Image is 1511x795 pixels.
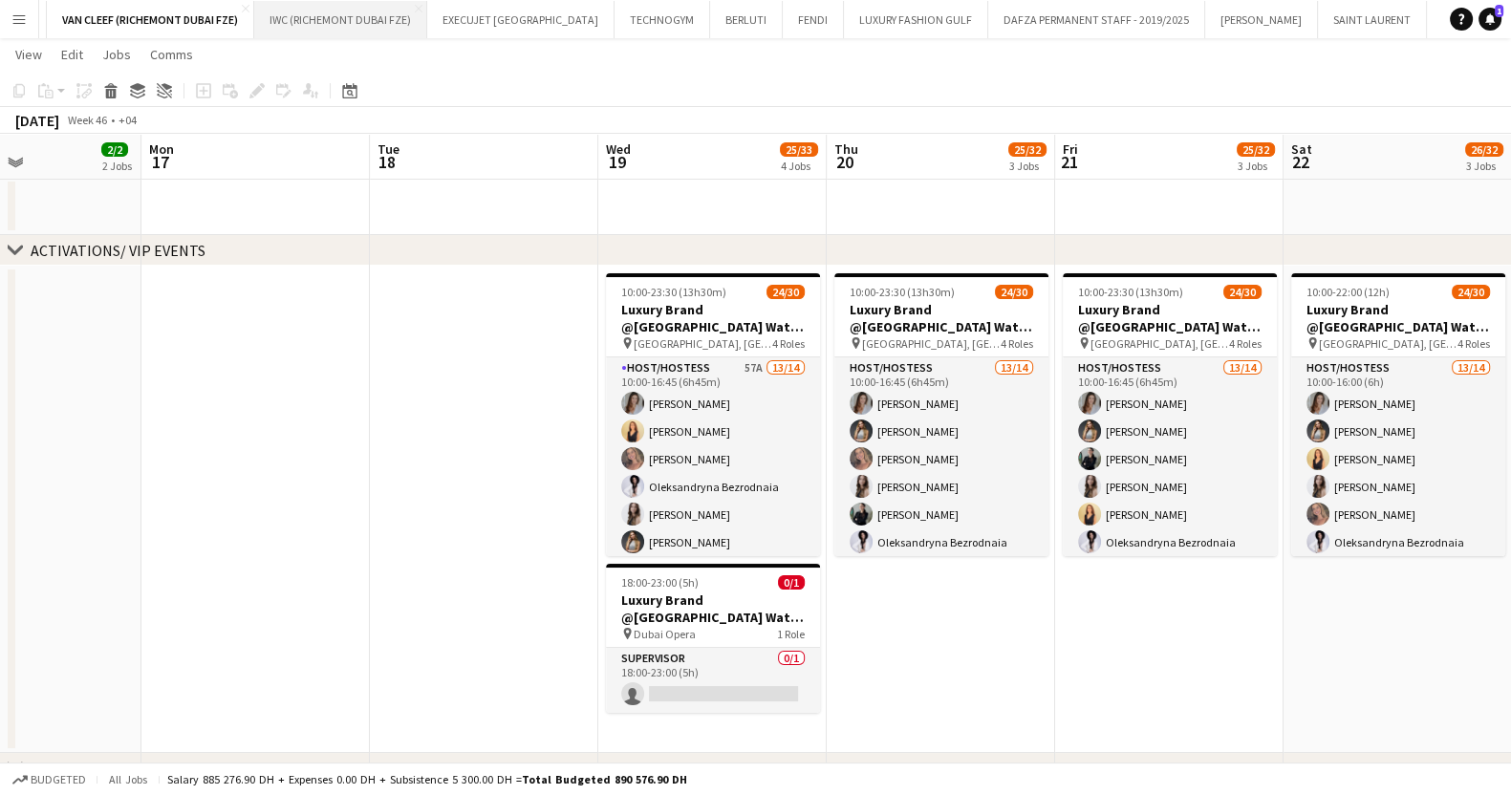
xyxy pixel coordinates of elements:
[850,285,955,299] span: 10:00-23:30 (13h30m)
[1319,336,1457,351] span: [GEOGRAPHIC_DATA], [GEOGRAPHIC_DATA]
[1205,1,1318,38] button: [PERSON_NAME]
[1465,142,1503,157] span: 26/32
[1060,151,1078,173] span: 21
[606,357,820,783] app-card-role: Host/Hostess57A13/1410:00-16:45 (6h45m)[PERSON_NAME][PERSON_NAME][PERSON_NAME]Oleksandryna Bezrod...
[1427,1,1498,38] button: HERMES
[1009,159,1046,173] div: 3 Jobs
[1237,142,1275,157] span: 25/32
[1223,285,1262,299] span: 24/30
[988,1,1205,38] button: DAFZA PERMANENT STAFF - 2019/2025
[105,772,151,786] span: All jobs
[254,1,427,38] button: IWC (RICHEMONT DUBAI FZE)
[606,273,820,556] app-job-card: 10:00-23:30 (13h30m)24/30Luxury Brand @[GEOGRAPHIC_DATA] Watch Week 2025 [GEOGRAPHIC_DATA], [GEOG...
[375,151,399,173] span: 18
[780,142,818,157] span: 25/33
[1063,273,1277,556] app-job-card: 10:00-23:30 (13h30m)24/30Luxury Brand @[GEOGRAPHIC_DATA] Watch Week 2025 [GEOGRAPHIC_DATA], [GEOG...
[31,758,185,777] div: Boutique Support DMFA
[149,140,174,158] span: Mon
[1008,142,1047,157] span: 25/32
[1063,301,1277,335] h3: Luxury Brand @[GEOGRAPHIC_DATA] Watch Week 2025
[1495,5,1503,17] span: 1
[522,772,687,786] span: Total Budgeted 890 576.90 DH
[1318,1,1427,38] button: SAINT LAURENT
[834,357,1048,783] app-card-role: Host/Hostess13/1410:00-16:45 (6h45m)[PERSON_NAME][PERSON_NAME][PERSON_NAME][PERSON_NAME][PERSON_N...
[621,575,699,590] span: 18:00-23:00 (5h)
[142,42,201,67] a: Comms
[634,627,696,641] span: Dubai Opera
[31,241,205,260] div: ACTIVATIONS/ VIP EVENTS
[1291,301,1505,335] h3: Luxury Brand @[GEOGRAPHIC_DATA] Watch Week 2025
[1306,285,1390,299] span: 10:00-22:00 (12h)
[1452,285,1490,299] span: 24/30
[634,336,772,351] span: [GEOGRAPHIC_DATA], [GEOGRAPHIC_DATA]
[777,627,805,641] span: 1 Role
[778,575,805,590] span: 0/1
[150,46,193,63] span: Comms
[101,142,128,157] span: 2/2
[54,42,91,67] a: Edit
[834,273,1048,556] app-job-card: 10:00-23:30 (13h30m)24/30Luxury Brand @[GEOGRAPHIC_DATA] Watch Week 2025 [GEOGRAPHIC_DATA], [GEOG...
[15,111,59,130] div: [DATE]
[995,285,1033,299] span: 24/30
[31,773,86,786] span: Budgeted
[1063,357,1277,783] app-card-role: Host/Hostess13/1410:00-16:45 (6h45m)[PERSON_NAME][PERSON_NAME][PERSON_NAME][PERSON_NAME][PERSON_N...
[1288,151,1312,173] span: 22
[834,301,1048,335] h3: Luxury Brand @[GEOGRAPHIC_DATA] Watch Week 2025
[710,1,783,38] button: BERLUTI
[102,159,132,173] div: 2 Jobs
[772,336,805,351] span: 4 Roles
[834,140,858,158] span: Thu
[1078,285,1183,299] span: 10:00-23:30 (13h30m)
[862,336,1001,351] span: [GEOGRAPHIC_DATA], [GEOGRAPHIC_DATA]
[781,159,817,173] div: 4 Jobs
[766,285,805,299] span: 24/30
[606,591,820,626] h3: Luxury Brand @[GEOGRAPHIC_DATA] Watch Week 2025
[1457,336,1490,351] span: 4 Roles
[95,42,139,67] a: Jobs
[378,140,399,158] span: Tue
[606,564,820,713] app-job-card: 18:00-23:00 (5h)0/1Luxury Brand @[GEOGRAPHIC_DATA] Watch Week 2025 Dubai Opera1 RoleSupervisor0/1...
[606,140,631,158] span: Wed
[47,1,254,38] button: VAN CLEEF (RICHEMONT DUBAI FZE)
[1291,140,1312,158] span: Sat
[1479,8,1501,31] a: 1
[102,46,131,63] span: Jobs
[1001,336,1033,351] span: 4 Roles
[783,1,844,38] button: FENDI
[15,46,42,63] span: View
[10,769,89,790] button: Budgeted
[1238,159,1274,173] div: 3 Jobs
[427,1,615,38] button: EXECUJET [GEOGRAPHIC_DATA]
[8,42,50,67] a: View
[1229,336,1262,351] span: 4 Roles
[1291,357,1505,783] app-card-role: Host/Hostess13/1410:00-16:00 (6h)[PERSON_NAME][PERSON_NAME][PERSON_NAME][PERSON_NAME][PERSON_NAME...
[1063,140,1078,158] span: Fri
[606,301,820,335] h3: Luxury Brand @[GEOGRAPHIC_DATA] Watch Week 2025
[146,151,174,173] span: 17
[844,1,988,38] button: LUXURY FASHION GULF
[615,1,710,38] button: TECHNOGYM
[61,46,83,63] span: Edit
[606,648,820,713] app-card-role: Supervisor0/118:00-23:00 (5h)
[1291,273,1505,556] app-job-card: 10:00-22:00 (12h)24/30Luxury Brand @[GEOGRAPHIC_DATA] Watch Week 2025 [GEOGRAPHIC_DATA], [GEOGRAP...
[603,151,631,173] span: 19
[621,285,726,299] span: 10:00-23:30 (13h30m)
[63,113,111,127] span: Week 46
[119,113,137,127] div: +04
[831,151,858,173] span: 20
[1090,336,1229,351] span: [GEOGRAPHIC_DATA], [GEOGRAPHIC_DATA]
[1466,159,1502,173] div: 3 Jobs
[167,772,687,786] div: Salary 885 276.90 DH + Expenses 0.00 DH + Subsistence 5 300.00 DH =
